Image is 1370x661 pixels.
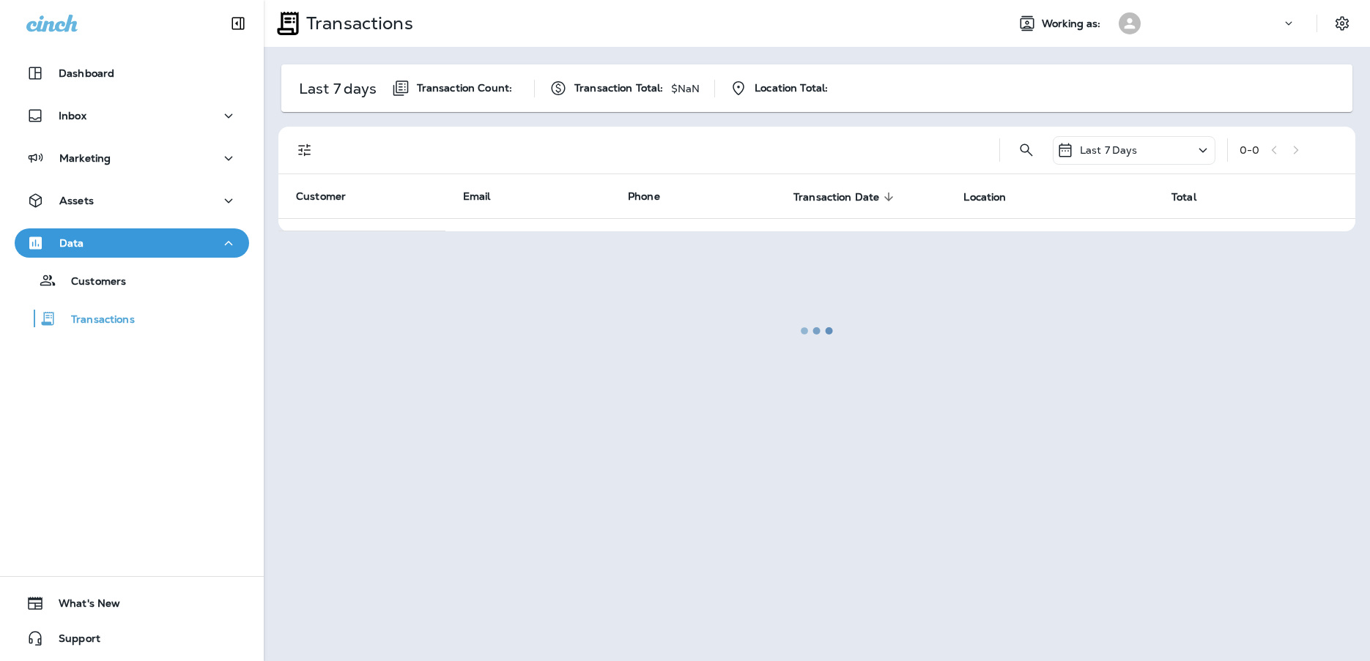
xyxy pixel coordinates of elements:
[15,624,249,653] button: Support
[15,589,249,618] button: What's New
[15,143,249,173] button: Marketing
[44,632,100,650] span: Support
[15,265,249,296] button: Customers
[59,195,94,206] p: Assets
[56,275,126,289] p: Customers
[59,237,84,249] p: Data
[56,313,135,327] p: Transactions
[15,186,249,215] button: Assets
[59,67,114,79] p: Dashboard
[15,303,249,334] button: Transactions
[15,228,249,258] button: Data
[15,59,249,88] button: Dashboard
[15,101,249,130] button: Inbox
[44,597,120,615] span: What's New
[59,152,111,164] p: Marketing
[218,9,259,38] button: Collapse Sidebar
[59,110,86,122] p: Inbox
